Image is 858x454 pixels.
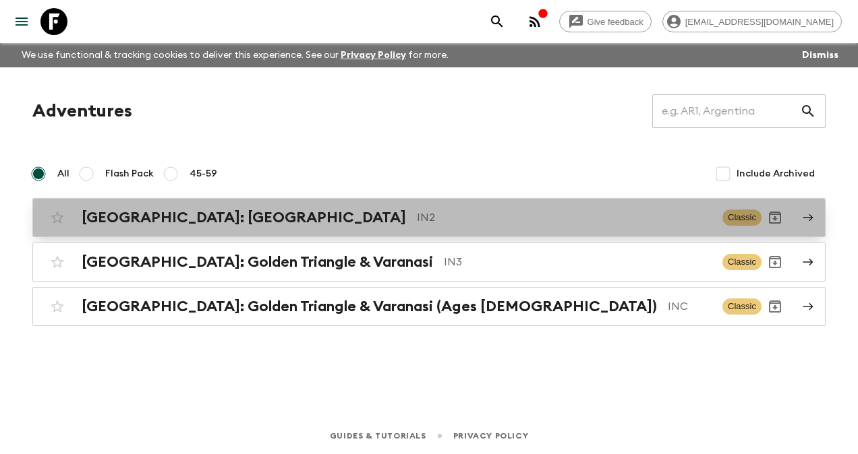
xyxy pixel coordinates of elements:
a: [GEOGRAPHIC_DATA]: Golden Triangle & VaranasiIN3ClassicArchive [32,242,826,282]
button: menu [8,8,35,35]
h2: [GEOGRAPHIC_DATA]: Golden Triangle & Varanasi [82,253,433,271]
span: 45-59 [190,167,217,181]
button: Dismiss [799,46,842,65]
button: Archive [762,204,789,231]
span: Give feedback [580,17,651,27]
span: Flash Pack [105,167,154,181]
h2: [GEOGRAPHIC_DATA]: Golden Triangle & Varanasi (Ages [DEMOGRAPHIC_DATA]) [82,298,657,315]
a: Privacy Policy [341,51,406,60]
div: [EMAIL_ADDRESS][DOMAIN_NAME] [662,11,842,32]
p: We use functional & tracking cookies to deliver this experience. See our for more. [16,43,454,67]
span: Classic [722,254,762,270]
span: Classic [722,298,762,315]
h2: [GEOGRAPHIC_DATA]: [GEOGRAPHIC_DATA] [82,209,406,226]
button: Archive [762,249,789,275]
span: [EMAIL_ADDRESS][DOMAIN_NAME] [678,17,841,27]
a: [GEOGRAPHIC_DATA]: Golden Triangle & Varanasi (Ages [DEMOGRAPHIC_DATA])INCClassicArchive [32,287,826,326]
a: Give feedback [559,11,652,32]
span: All [57,167,69,181]
p: INC [668,298,712,315]
a: Guides & Tutorials [330,428,426,443]
a: Privacy Policy [453,428,528,443]
span: Include Archived [737,167,815,181]
h1: Adventures [32,98,132,125]
button: Archive [762,293,789,320]
input: e.g. AR1, Argentina [652,92,800,130]
a: [GEOGRAPHIC_DATA]: [GEOGRAPHIC_DATA]IN2ClassicArchive [32,198,826,237]
p: IN3 [444,254,712,270]
span: Classic [722,209,762,226]
p: IN2 [417,209,712,226]
button: search adventures [484,8,511,35]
